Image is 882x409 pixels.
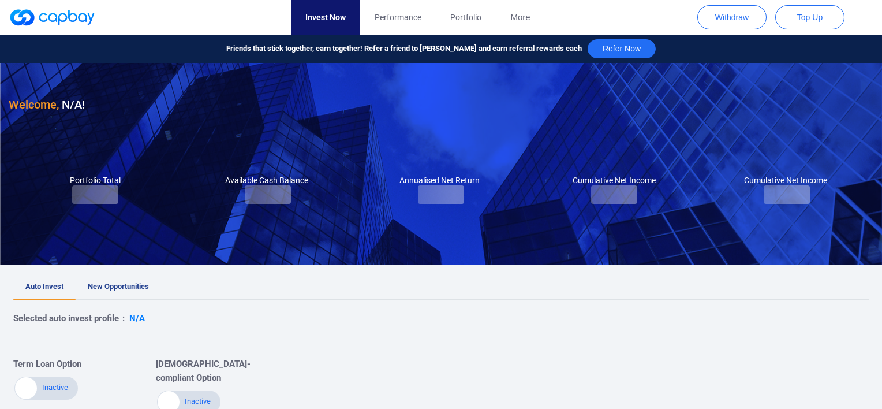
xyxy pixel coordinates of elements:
span: Friends that stick together, earn together! Refer a friend to [PERSON_NAME] and earn referral rew... [226,43,582,55]
h5: Cumulative Net Income [573,175,656,185]
button: Withdraw [697,5,767,29]
h5: Portfolio Total [70,175,121,185]
button: Top Up [775,5,844,29]
p: [DEMOGRAPHIC_DATA]-compliant Option [156,357,278,385]
p: Term Loan Option [13,357,81,371]
h5: Annualised Net Return [399,175,482,185]
button: Refer Now [588,39,656,58]
span: New Opportunities [88,282,149,291]
p: Selected auto invest profile [13,311,119,325]
span: Portfolio [450,11,481,24]
span: Auto Invest [25,282,63,291]
p: N/A [129,311,145,325]
h5: Cumulative Net Income [744,175,829,185]
h5: Available Cash Balance [225,175,311,185]
span: Welcome, [9,98,59,111]
p: : [122,311,125,325]
span: Performance [375,11,421,24]
h3: N/A ! [9,95,85,114]
span: Top Up [797,12,823,23]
